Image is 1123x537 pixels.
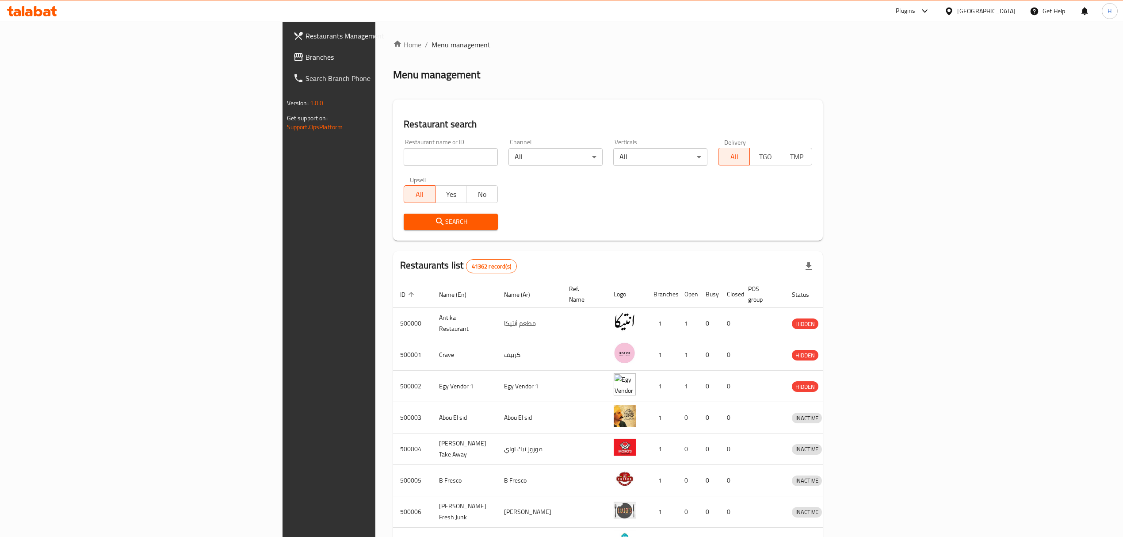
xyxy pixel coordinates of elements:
[720,339,741,371] td: 0
[720,433,741,465] td: 0
[614,373,636,395] img: Egy Vendor 1
[699,465,720,496] td: 0
[287,121,343,133] a: Support.OpsPlatform
[699,281,720,308] th: Busy
[404,214,498,230] button: Search
[785,150,809,163] span: TMP
[792,318,818,329] div: HIDDEN
[646,496,677,528] td: 1
[400,289,417,300] span: ID
[411,216,491,227] span: Search
[792,413,822,423] div: INACTIVE
[677,339,699,371] td: 1
[286,68,470,89] a: Search Branch Phone
[720,281,741,308] th: Closed
[720,371,741,402] td: 0
[508,148,603,166] div: All
[393,39,823,50] nav: breadcrumb
[646,402,677,433] td: 1
[792,476,822,486] span: INACTIVE
[699,339,720,371] td: 0
[646,465,677,496] td: 1
[466,259,517,273] div: Total records count
[720,308,741,339] td: 0
[497,433,562,465] td: موروز تيك اواي
[792,382,818,392] span: HIDDEN
[677,402,699,433] td: 0
[287,112,328,124] span: Get support on:
[435,185,467,203] button: Yes
[792,476,822,486] div: INACTIVE
[404,148,498,166] input: Search for restaurant name or ID..
[439,188,463,201] span: Yes
[607,281,646,308] th: Logo
[781,148,813,165] button: TMP
[614,468,636,490] img: B Fresco
[646,308,677,339] td: 1
[497,339,562,371] td: كرييف
[699,308,720,339] td: 0
[748,284,774,305] span: POS group
[400,259,517,273] h2: Restaurants list
[1108,6,1112,16] span: H
[720,465,741,496] td: 0
[792,413,822,423] span: INACTIVE
[497,308,562,339] td: مطعم أنتيكا
[646,281,677,308] th: Branches
[699,371,720,402] td: 0
[614,342,636,364] img: Crave
[699,433,720,465] td: 0
[677,308,699,339] td: 1
[614,499,636,521] img: Lujo's Fresh Junk
[792,507,822,517] span: INACTIVE
[286,25,470,46] a: Restaurants Management
[724,139,746,145] label: Delivery
[646,339,677,371] td: 1
[408,188,432,201] span: All
[957,6,1016,16] div: [GEOGRAPHIC_DATA]
[677,281,699,308] th: Open
[470,188,494,201] span: No
[753,150,778,163] span: TGO
[466,185,498,203] button: No
[646,371,677,402] td: 1
[614,405,636,427] img: Abou El sid
[699,496,720,528] td: 0
[646,433,677,465] td: 1
[792,350,818,361] span: HIDDEN
[404,185,435,203] button: All
[410,176,426,183] label: Upsell
[613,148,707,166] div: All
[798,256,819,277] div: Export file
[677,371,699,402] td: 1
[677,465,699,496] td: 0
[792,319,818,329] span: HIDDEN
[306,52,463,62] span: Branches
[504,289,542,300] span: Name (Ar)
[569,284,596,305] span: Ref. Name
[792,381,818,392] div: HIDDEN
[677,496,699,528] td: 0
[497,496,562,528] td: [PERSON_NAME]
[677,433,699,465] td: 0
[614,436,636,458] img: Moro's Take Away
[287,97,309,109] span: Version:
[497,402,562,433] td: Abou El sid
[720,402,741,433] td: 0
[497,465,562,496] td: B Fresco
[699,402,720,433] td: 0
[497,371,562,402] td: Egy Vendor 1
[439,289,478,300] span: Name (En)
[792,444,822,454] span: INACTIVE
[718,148,750,165] button: All
[614,311,636,333] img: Antika Restaurant
[720,496,741,528] td: 0
[896,6,915,16] div: Plugins
[306,73,463,84] span: Search Branch Phone
[749,148,781,165] button: TGO
[722,150,746,163] span: All
[466,262,516,271] span: 41362 record(s)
